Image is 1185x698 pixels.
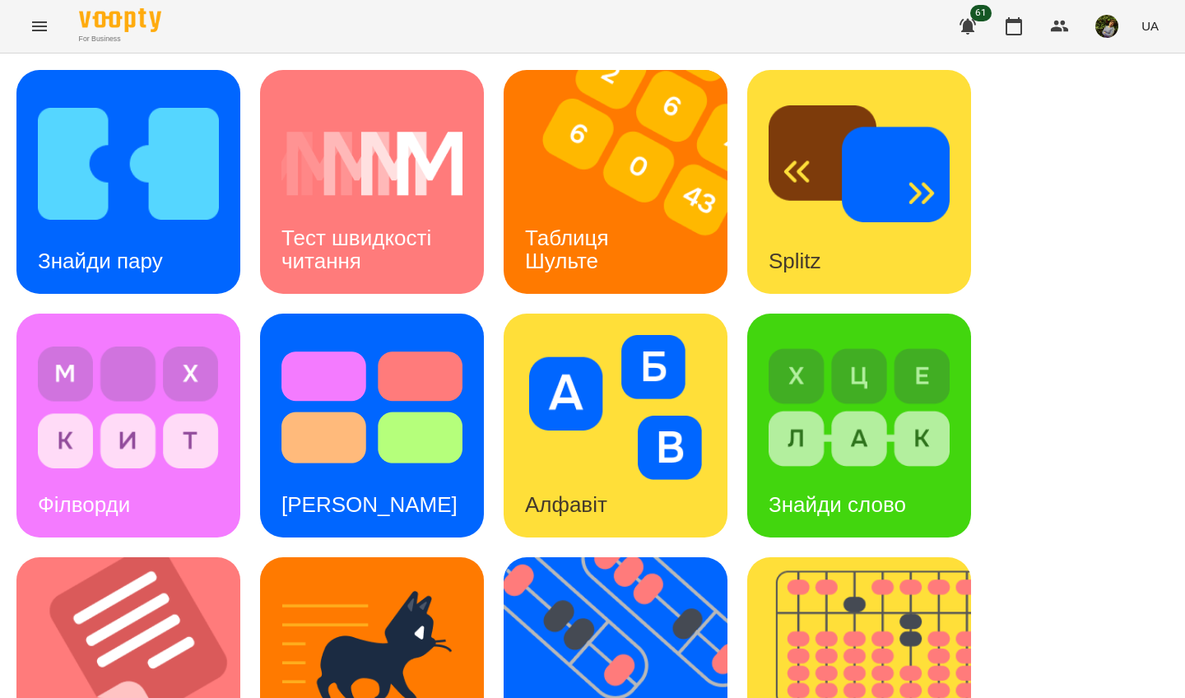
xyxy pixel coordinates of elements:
[16,314,240,537] a: ФілвордиФілворди
[1135,11,1165,41] button: UA
[38,91,219,236] img: Знайди пару
[769,91,950,236] img: Splitz
[747,314,971,537] a: Знайди словоЗнайди слово
[970,5,992,21] span: 61
[1141,17,1159,35] span: UA
[79,8,161,32] img: Voopty Logo
[504,70,748,294] img: Таблиця Шульте
[747,70,971,294] a: SplitzSplitz
[504,314,727,537] a: АлфавітАлфавіт
[281,226,437,272] h3: Тест швидкості читання
[504,70,727,294] a: Таблиця ШультеТаблиця Шульте
[281,335,462,480] img: Тест Струпа
[260,70,484,294] a: Тест швидкості читанняТест швидкості читання
[79,34,161,44] span: For Business
[769,492,906,517] h3: Знайди слово
[38,492,130,517] h3: Філворди
[525,335,706,480] img: Алфавіт
[16,70,240,294] a: Знайди паруЗнайди пару
[1095,15,1118,38] img: b75e9dd987c236d6cf194ef640b45b7d.jpg
[281,492,458,517] h3: [PERSON_NAME]
[38,335,219,480] img: Філворди
[281,91,462,236] img: Тест швидкості читання
[20,7,59,46] button: Menu
[769,335,950,480] img: Знайди слово
[525,226,615,272] h3: Таблиця Шульте
[769,249,821,273] h3: Splitz
[260,314,484,537] a: Тест Струпа[PERSON_NAME]
[38,249,163,273] h3: Знайди пару
[525,492,607,517] h3: Алфавіт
